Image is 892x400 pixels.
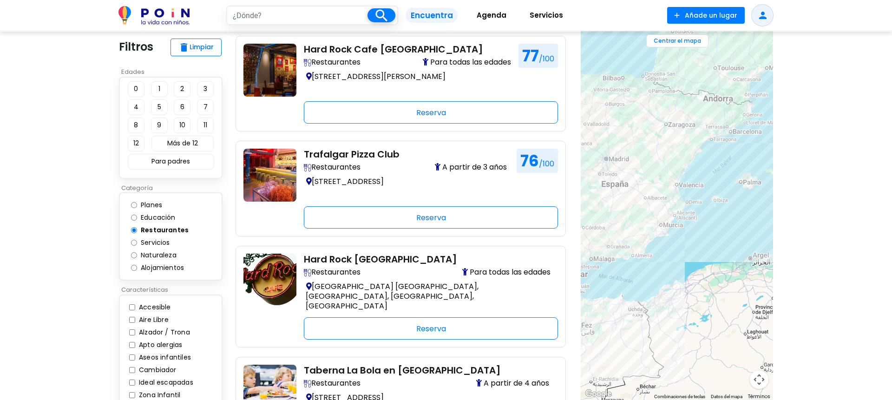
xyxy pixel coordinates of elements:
[243,254,296,307] img: restaurante-con--ninos-en-cataluna-hard-rock-barcelona
[151,81,168,97] button: 1
[304,317,558,340] div: Reserva
[151,118,168,133] button: 9
[119,39,153,55] p: Filtros
[304,149,509,160] h2: Trafalgar Pizza Club
[304,70,511,83] p: [STREET_ADDRESS][PERSON_NAME]
[119,285,228,295] p: Características
[138,263,193,273] label: Alojamientos
[748,393,770,400] a: Términos (se abre en una nueva pestaña)
[304,59,311,66] img: Descubre restaurantes family-friendly con zonas infantiles, tronas, menús para niños y espacios a...
[243,149,558,229] a: con-ninos-restaurante-trafalgar-pizza-club-barcelona Trafalgar Pizza Club Descubre restaurantes f...
[138,238,179,248] label: Servicios
[138,200,171,210] label: Planes
[174,81,190,97] button: 2
[119,67,228,77] p: Edades
[243,149,296,202] img: con-ninos-restaurante-trafalgar-pizza-club-barcelona
[24,24,133,32] div: [PERSON_NAME]: [DOMAIN_NAME]
[654,393,705,400] button: Combinaciones de teclas
[118,6,190,25] img: POiN
[128,154,214,170] button: Para padres
[525,8,567,23] span: Servicios
[304,378,361,389] span: Restaurantes
[109,55,148,61] div: Palabras clave
[137,340,182,350] label: Apto alergias
[304,44,511,55] h2: Hard Rock Cafe [GEOGRAPHIC_DATA]
[374,7,390,24] i: search
[304,175,509,188] p: [STREET_ADDRESS]
[304,206,558,229] div: Reserva
[151,136,214,151] button: Más de 12
[138,225,198,235] label: Restaurantes
[137,378,193,387] label: Ideal escapadas
[243,44,296,97] img: restaurantes-con-ninos-hard-rock-cafe-valencia
[128,99,144,115] button: 4
[304,365,551,376] h2: Taberna La Bola en [GEOGRAPHIC_DATA]
[171,39,222,56] button: deleteLimpiar
[15,24,22,32] img: website_grey.svg
[174,99,190,115] button: 6
[138,213,185,223] label: Educación
[462,267,551,278] span: Para todas las edades
[406,8,457,23] span: Encuentra
[304,57,361,68] span: Restaurantes
[304,267,361,278] span: Restaurantes
[304,101,558,124] div: Reserva
[137,315,169,325] label: Aire Libre
[476,378,551,389] span: A partir de 4 años
[583,388,614,400] img: Google
[304,162,361,173] span: Restaurantes
[128,118,144,133] button: 8
[304,164,311,171] img: Descubre restaurantes family-friendly con zonas infantiles, tronas, menús para niños y espacios a...
[178,42,190,53] span: delete
[197,99,214,115] button: 7
[99,54,106,61] img: tab_keywords_by_traffic_grey.svg
[26,15,46,22] div: v 4.0.25
[304,254,551,265] h2: Hard Rock [GEOGRAPHIC_DATA]
[539,158,554,169] span: /100
[583,388,614,400] a: Abre esta zona en Google Maps (se abre en una nueva ventana)
[304,269,311,276] img: Descubre restaurantes family-friendly con zonas infantiles, tronas, menús para niños y espacios a...
[304,280,551,313] p: [GEOGRAPHIC_DATA] [GEOGRAPHIC_DATA], [GEOGRAPHIC_DATA], [GEOGRAPHIC_DATA], [GEOGRAPHIC_DATA]
[517,149,558,173] h1: 76
[243,44,558,124] a: restaurantes-con-ninos-hard-rock-cafe-valencia Hard Rock Cafe [GEOGRAPHIC_DATA] Descubre restaura...
[398,4,465,27] a: Encuentra
[667,7,745,24] button: Añade un lugar
[138,250,186,260] label: Naturaleza
[151,99,168,115] button: 5
[750,370,768,389] button: Controles de visualización del mapa
[137,365,177,375] label: Cambiador
[243,254,558,340] a: restaurante-con--ninos-en-cataluna-hard-rock-barcelona Hard Rock [GEOGRAPHIC_DATA] Descubre resta...
[711,393,742,400] button: Datos del mapa
[227,7,368,24] input: ¿Dónde?
[197,81,214,97] button: 3
[128,136,144,151] button: 12
[197,118,214,133] button: 11
[646,34,708,47] button: Centrar el mapa
[435,162,509,173] span: A partir de 3 años
[518,4,575,27] a: Servicios
[49,55,71,61] div: Dominio
[174,118,190,133] button: 10
[518,44,558,68] h1: 77
[539,53,554,64] span: /100
[128,81,144,97] button: 0
[119,184,228,193] p: Categoría
[472,8,511,23] span: Agenda
[15,15,22,22] img: logo_orange.svg
[137,328,190,337] label: Alzador / Trona
[39,54,46,61] img: tab_domain_overview_orange.svg
[465,4,518,27] a: Agenda
[137,353,191,362] label: Aseos infantiles
[304,380,311,387] img: Descubre restaurantes family-friendly con zonas infantiles, tronas, menús para niños y espacios a...
[137,302,171,312] label: Accesible
[423,57,511,68] span: Para todas las edades
[137,390,180,400] label: Zona Infantil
